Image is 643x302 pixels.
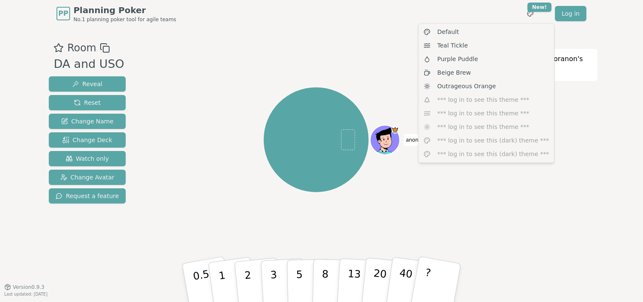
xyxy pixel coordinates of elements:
span: Purple Puddle [437,55,478,63]
span: Beige Brew [437,68,471,77]
span: Outrageous Orange [437,82,496,90]
span: Default [437,28,459,36]
span: Teal Tickle [437,41,468,50]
